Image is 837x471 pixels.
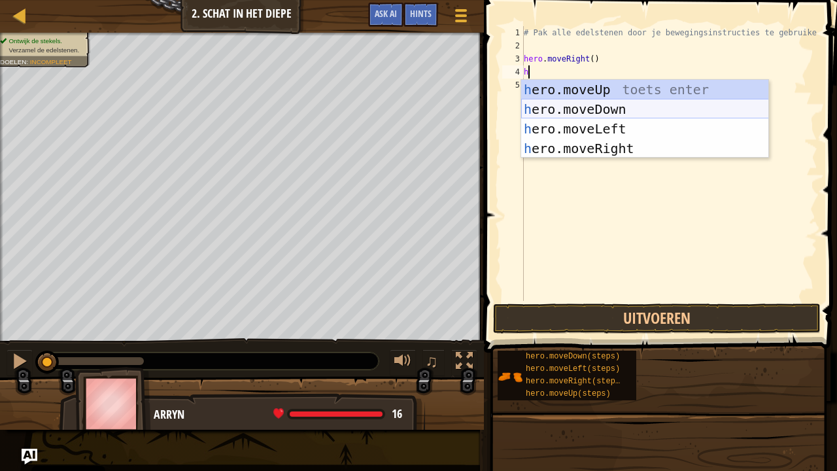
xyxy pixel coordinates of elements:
button: Ask AI [22,449,37,464]
div: 3 [502,52,524,65]
button: Ask AI [368,3,403,27]
img: thang_avatar_frame.png [75,367,151,440]
span: hero.moveLeft(steps) [526,364,620,374]
span: Verzamel de edelstenen. [9,46,79,54]
button: Volume aanpassen [390,349,416,376]
div: 2 [502,39,524,52]
div: 4 [502,65,524,78]
span: hero.moveDown(steps) [526,352,620,361]
img: portrait.png [498,364,522,389]
div: 1 [502,26,524,39]
button: Geef spelmenu weer [445,3,477,33]
span: ♫ [425,351,438,371]
button: Uitvoeren [493,304,821,334]
div: health: 16 / 16 [273,408,402,420]
div: Arryn [154,406,412,423]
button: Ctrl + P: Pause [7,349,33,376]
button: ♫ [422,349,445,376]
span: Incompleet [30,58,72,65]
span: Ontwijk de stekels. [9,37,62,44]
span: hero.moveRight(steps) [526,377,624,386]
span: 16 [392,406,402,422]
span: hero.moveUp(steps) [526,389,611,398]
span: Hints [410,7,432,20]
div: 5 [502,78,524,92]
span: Ask AI [375,7,397,20]
span: : [26,58,29,65]
button: Schakel naar volledig scherm [451,349,477,376]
